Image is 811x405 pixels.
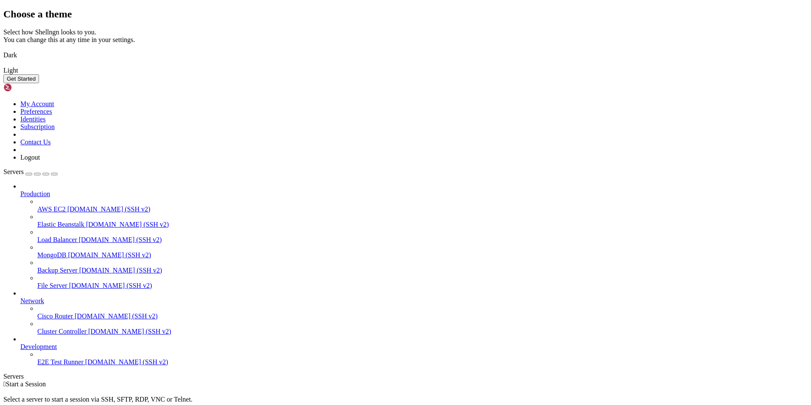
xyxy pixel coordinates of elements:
[37,267,78,274] span: Backup Server
[37,244,808,259] li: MongoDB [DOMAIN_NAME] (SSH v2)
[3,8,808,20] h2: Choose a theme
[37,358,808,366] a: E2E Test Runner [DOMAIN_NAME] (SSH v2)
[79,267,162,274] span: [DOMAIN_NAME] (SSH v2)
[37,251,808,259] a: MongoDB [DOMAIN_NAME] (SSH v2)
[75,312,158,320] span: [DOMAIN_NAME] (SSH v2)
[37,328,808,335] a: Cluster Controller [DOMAIN_NAME] (SSH v2)
[20,154,40,161] a: Logout
[20,343,57,350] span: Development
[37,251,66,259] span: MongoDB
[37,282,808,290] a: File Server [DOMAIN_NAME] (SSH v2)
[37,328,87,335] span: Cluster Controller
[68,251,151,259] span: [DOMAIN_NAME] (SSH v2)
[20,183,808,290] li: Production
[20,108,52,115] a: Preferences
[37,305,808,320] li: Cisco Router [DOMAIN_NAME] (SSH v2)
[20,297,44,304] span: Network
[37,236,808,244] a: Load Balancer [DOMAIN_NAME] (SSH v2)
[37,274,808,290] li: File Server [DOMAIN_NAME] (SSH v2)
[3,74,39,83] button: Get Started
[20,335,808,366] li: Development
[20,190,50,197] span: Production
[37,259,808,274] li: Backup Server [DOMAIN_NAME] (SSH v2)
[3,83,52,92] img: Shellngn
[20,123,55,130] a: Subscription
[20,297,808,305] a: Network
[37,351,808,366] li: E2E Test Runner [DOMAIN_NAME] (SSH v2)
[3,28,808,44] div: Select how Shellngn looks to you. You can change this at any time in your settings.
[85,358,168,366] span: [DOMAIN_NAME] (SSH v2)
[3,51,808,59] div: Dark
[37,205,808,213] a: AWS EC2 [DOMAIN_NAME] (SSH v2)
[3,67,808,74] div: Light
[37,320,808,335] li: Cluster Controller [DOMAIN_NAME] (SSH v2)
[37,198,808,213] li: AWS EC2 [DOMAIN_NAME] (SSH v2)
[3,373,808,380] div: Servers
[37,205,66,213] span: AWS EC2
[20,290,808,335] li: Network
[37,312,808,320] a: Cisco Router [DOMAIN_NAME] (SSH v2)
[3,380,6,388] span: 
[20,190,808,198] a: Production
[37,221,808,228] a: Elastic Beanstalk [DOMAIN_NAME] (SSH v2)
[20,343,808,351] a: Development
[3,168,58,175] a: Servers
[86,221,169,228] span: [DOMAIN_NAME] (SSH v2)
[20,100,54,107] a: My Account
[3,168,24,175] span: Servers
[37,358,84,366] span: E2E Test Runner
[37,282,67,289] span: File Server
[20,115,46,123] a: Identities
[37,221,84,228] span: Elastic Beanstalk
[37,312,73,320] span: Cisco Router
[37,228,808,244] li: Load Balancer [DOMAIN_NAME] (SSH v2)
[79,236,162,243] span: [DOMAIN_NAME] (SSH v2)
[88,328,171,335] span: [DOMAIN_NAME] (SSH v2)
[20,138,51,146] a: Contact Us
[69,282,152,289] span: [DOMAIN_NAME] (SSH v2)
[6,380,46,388] span: Start a Session
[37,267,808,274] a: Backup Server [DOMAIN_NAME] (SSH v2)
[37,213,808,228] li: Elastic Beanstalk [DOMAIN_NAME] (SSH v2)
[67,205,151,213] span: [DOMAIN_NAME] (SSH v2)
[37,236,77,243] span: Load Balancer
